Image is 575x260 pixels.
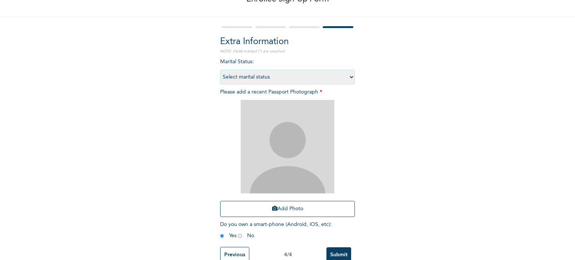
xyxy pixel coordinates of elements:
[220,201,355,217] button: Add Photo
[220,89,355,221] span: Please add a recent Passport Photograph
[220,49,355,54] p: NOTE: Fields marked (*) are required
[249,251,326,259] div: 4 / 4
[220,222,332,238] span: Do you own a smart-phone (Android, iOS, etc) : Yes No
[220,59,355,80] span: Marital Status :
[220,35,355,49] h2: Extra Information
[241,100,334,193] img: Crop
